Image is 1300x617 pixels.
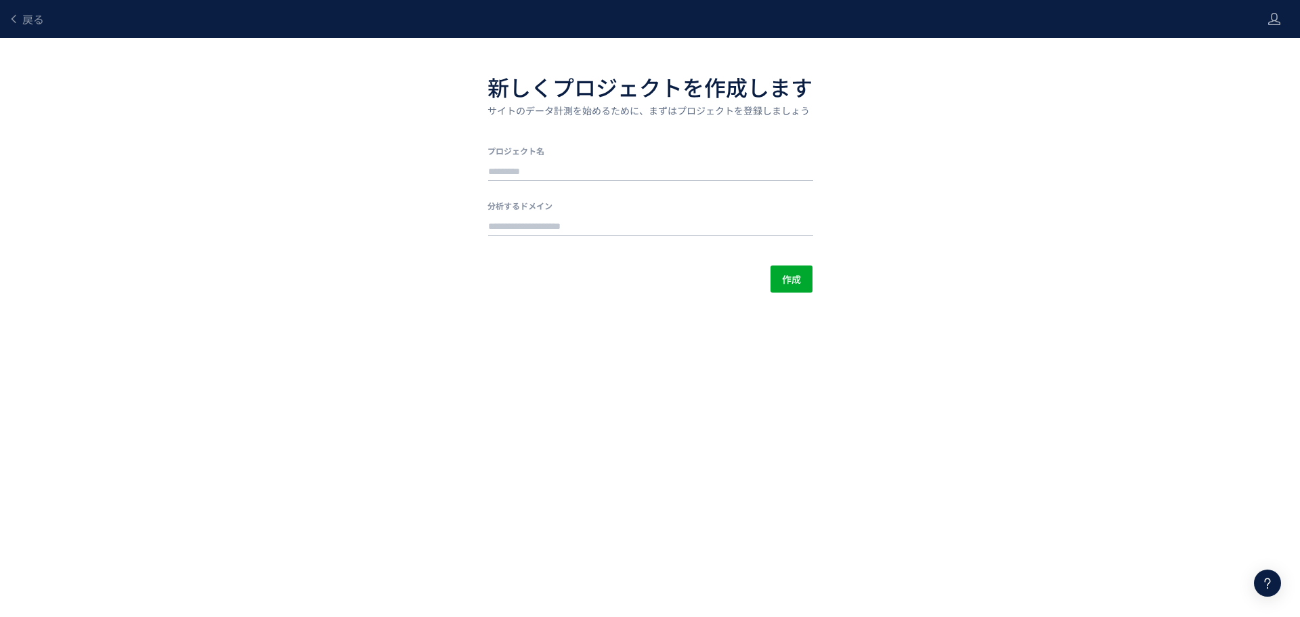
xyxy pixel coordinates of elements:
label: プロジェクト名 [487,145,812,156]
label: 分析するドメイン [487,200,812,211]
span: 戻る [22,11,44,27]
p: サイトのデータ計測を始めるために、まずはプロジェクトを登録しましょう [487,103,812,118]
h1: 新しくプロジェクトを作成します [487,70,812,103]
button: 作成 [771,265,812,293]
span: 作成 [782,265,801,293]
